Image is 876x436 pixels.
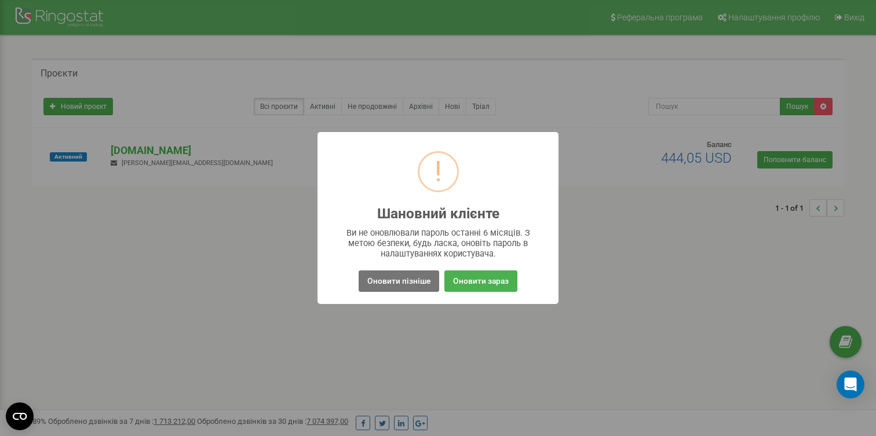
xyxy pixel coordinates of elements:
div: ! [435,153,442,190]
div: Ви не оновлювали пароль останні 6 місяців. З метою безпеки, будь ласка, оновіть пароль в налаштув... [341,228,536,259]
button: Open CMP widget [6,402,34,430]
h2: Шановний клієнте [377,206,499,222]
div: Open Intercom Messenger [837,371,864,398]
button: Оновити зараз [444,270,517,292]
button: Оновити пізніше [359,270,439,292]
